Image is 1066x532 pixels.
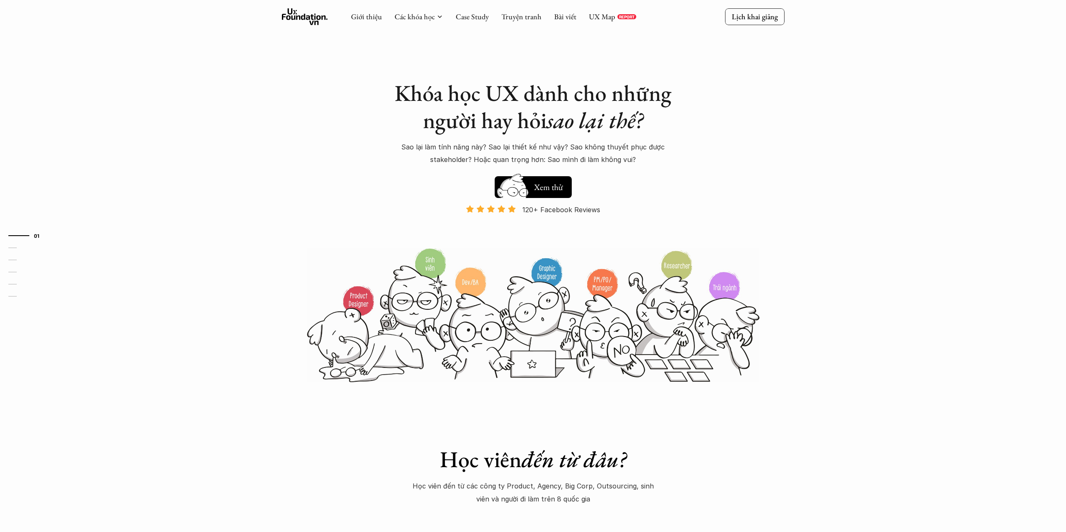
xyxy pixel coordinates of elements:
[387,80,680,134] h1: Khóa học UX dành cho những người hay hỏi
[34,233,40,239] strong: 01
[387,446,680,473] h1: Học viên
[617,14,636,19] a: REPORT
[732,12,778,21] p: Lịch khai giảng
[589,12,615,21] a: UX Map
[554,12,576,21] a: Bài viết
[501,12,542,21] a: Truyện tranh
[459,205,608,247] a: 120+ Facebook Reviews
[522,203,600,216] p: 120+ Facebook Reviews
[619,14,635,19] p: REPORT
[408,480,659,505] p: Học viên đến từ các công ty Product, Agency, Big Corp, Outsourcing, sinh viên và người đi làm trê...
[391,141,676,166] p: Sao lại làm tính năng này? Sao lại thiết kế như vậy? Sao không thuyết phục được stakeholder? Hoặc...
[547,105,643,135] em: sao lại thế?
[351,12,382,21] a: Giới thiệu
[8,231,48,241] a: 01
[456,12,489,21] a: Case Study
[495,172,572,198] a: Xem thử
[395,12,435,21] a: Các khóa học
[534,181,563,193] h5: Xem thử
[725,8,785,25] a: Lịch khai giảng
[521,445,626,474] em: đến từ đâu?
